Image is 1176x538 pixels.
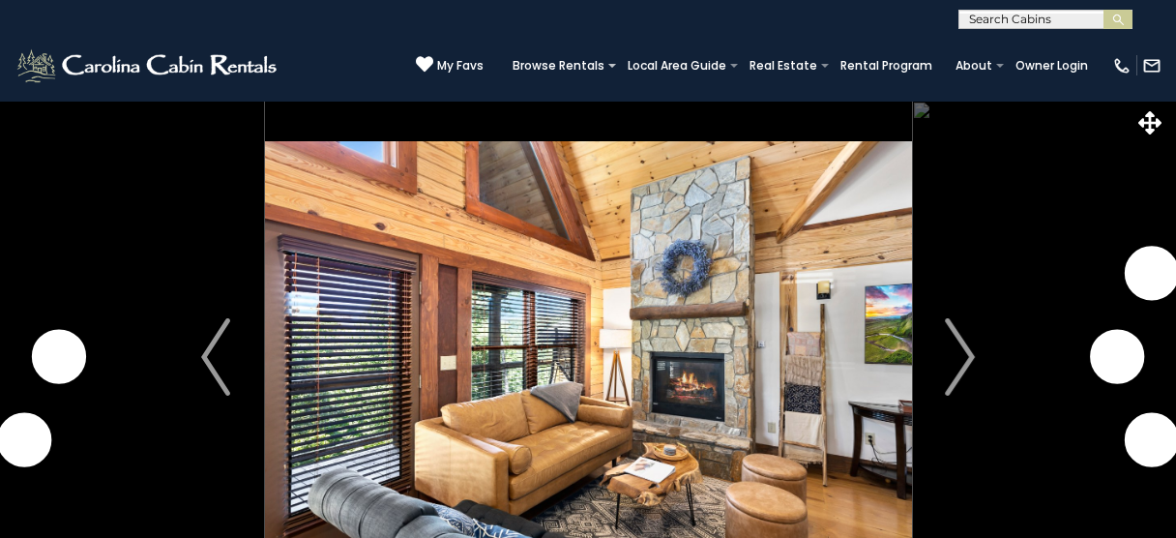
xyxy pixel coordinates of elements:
a: Browse Rentals [503,52,614,79]
a: Owner Login [1006,52,1098,79]
img: arrow [946,318,975,396]
img: phone-regular-white.png [1112,56,1132,75]
span: My Favs [437,57,484,75]
a: Local Area Guide [618,52,736,79]
a: Real Estate [740,52,827,79]
a: About [946,52,1002,79]
img: arrow [201,318,230,396]
img: White-1-2.png [15,46,282,85]
a: Rental Program [831,52,942,79]
a: My Favs [416,55,484,75]
img: mail-regular-white.png [1142,56,1161,75]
